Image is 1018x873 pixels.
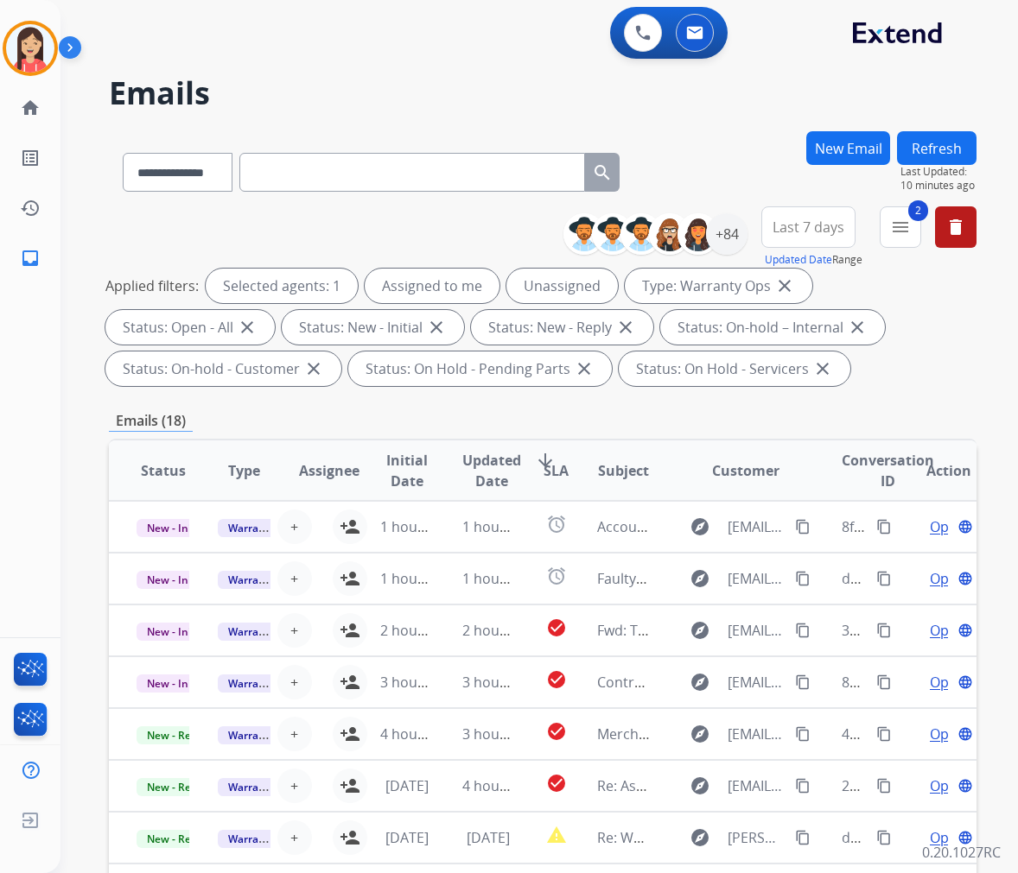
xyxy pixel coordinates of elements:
[544,460,569,481] span: SLA
[690,672,710,693] mat-icon: explore
[592,162,613,183] mat-icon: search
[930,620,965,641] span: Open
[462,724,540,743] span: 3 hours ago
[277,561,312,596] button: +
[6,24,54,73] img: avatar
[728,827,786,848] span: [PERSON_NAME][EMAIL_ADDRESS][PERSON_NAME][DOMAIN_NAME]
[728,775,786,796] span: [EMAIL_ADDRESS][DOMAIN_NAME]
[908,200,928,221] span: 2
[812,358,833,379] mat-icon: close
[385,776,429,795] span: [DATE]
[282,310,464,345] div: Status: New - Initial
[728,724,786,744] span: [EMAIL_ADDRESS][DOMAIN_NAME]
[728,672,786,693] span: [EMAIL_ADDRESS][DOMAIN_NAME]
[895,440,977,501] th: Action
[546,825,567,845] mat-icon: report_problem
[137,571,217,589] span: New - Initial
[773,224,844,231] span: Last 7 days
[615,317,636,338] mat-icon: close
[290,827,298,848] span: +
[876,674,892,690] mat-icon: content_copy
[795,623,811,638] mat-icon: content_copy
[930,775,965,796] span: Open
[945,217,966,237] mat-icon: delete
[690,516,710,537] mat-icon: explore
[137,623,217,641] span: New - Initial
[958,830,973,845] mat-icon: language
[958,623,973,638] mat-icon: language
[930,516,965,537] span: Open
[218,519,307,537] span: Warranty Ops
[900,179,977,193] span: 10 minutes ago
[471,310,653,345] div: Status: New - Reply
[299,460,359,481] span: Assignee
[900,165,977,179] span: Last Updated:
[728,516,786,537] span: [EMAIL_ADDRESS][DOMAIN_NAME]
[380,517,451,536] span: 1 hour ago
[290,724,298,744] span: +
[228,460,260,481] span: Type
[546,773,567,794] mat-icon: check_circle
[619,351,850,386] div: Status: On Hold - Servicers
[20,148,41,168] mat-icon: list_alt
[930,568,965,589] span: Open
[842,450,934,491] span: Conversation ID
[880,206,921,248] button: 2
[340,775,360,796] mat-icon: person_add
[706,213,748,255] div: +84
[795,571,811,586] mat-icon: content_copy
[765,252,862,267] span: Range
[109,410,193,432] p: Emails (18)
[795,778,811,794] mat-icon: content_copy
[958,726,973,742] mat-icon: language
[806,131,890,165] button: New Email
[876,519,892,535] mat-icon: content_copy
[897,131,977,165] button: Refresh
[290,516,298,537] span: +
[380,569,451,588] span: 1 hour ago
[365,269,499,303] div: Assigned to me
[690,827,710,848] mat-icon: explore
[20,198,41,218] mat-icon: history
[930,672,965,693] span: Open
[462,673,540,692] span: 3 hours ago
[277,509,312,544] button: +
[218,571,307,589] span: Warranty Ops
[876,830,892,845] mat-icon: content_copy
[876,726,892,742] mat-icon: content_copy
[462,569,533,588] span: 1 hour ago
[290,568,298,589] span: +
[340,672,360,693] mat-icon: person_add
[105,275,199,296] p: Applied filters:
[137,519,217,537] span: New - Initial
[930,724,965,744] span: Open
[20,98,41,118] mat-icon: home
[876,778,892,794] mat-icon: content_copy
[340,827,360,848] mat-icon: person_add
[462,517,533,536] span: 1 hour ago
[761,206,856,248] button: Last 7 days
[765,253,832,267] button: Updated Date
[597,724,939,743] span: Merchant Escalation Notification for Request 659662
[303,358,324,379] mat-icon: close
[385,828,429,847] span: [DATE]
[109,76,977,111] h2: Emails
[535,450,556,471] mat-icon: arrow_downward
[277,665,312,699] button: +
[20,248,41,269] mat-icon: inbox
[930,827,965,848] span: Open
[506,269,618,303] div: Unassigned
[876,623,892,638] mat-icon: content_copy
[546,721,567,742] mat-icon: check_circle
[958,571,973,586] mat-icon: language
[922,842,1001,863] p: 0.20.1027RC
[876,571,892,586] mat-icon: content_copy
[958,778,973,794] mat-icon: language
[795,830,811,845] mat-icon: content_copy
[206,269,358,303] div: Selected agents: 1
[958,519,973,535] mat-icon: language
[277,820,312,855] button: +
[348,351,612,386] div: Status: On Hold - Pending Parts
[426,317,447,338] mat-icon: close
[462,776,540,795] span: 4 hours ago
